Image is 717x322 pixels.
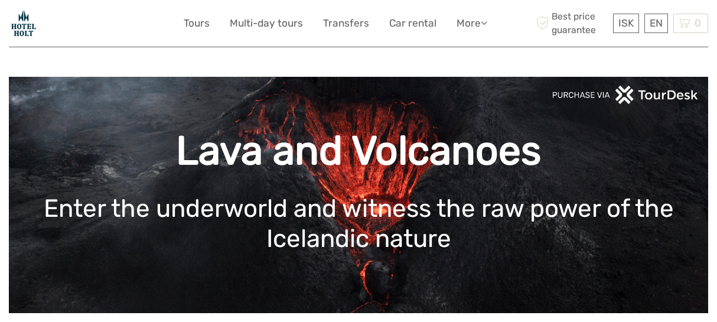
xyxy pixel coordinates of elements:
a: More [457,15,487,32]
span: Best price guarantee [533,10,610,36]
a: Multi-day tours [230,15,303,32]
h1: Enter the underworld and witness the raw power of the Icelandic nature [27,194,690,253]
h1: Lava and Volcanoes [27,127,690,175]
span: 0 [693,17,703,29]
span: ISK [618,17,634,29]
img: PurchaseViaTourDeskwhite.png [552,86,699,104]
div: EN [644,14,668,33]
a: Tours [184,15,210,32]
a: Transfers [323,15,369,32]
a: Car rental [389,15,436,32]
img: Hotel Holt [9,9,38,38]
